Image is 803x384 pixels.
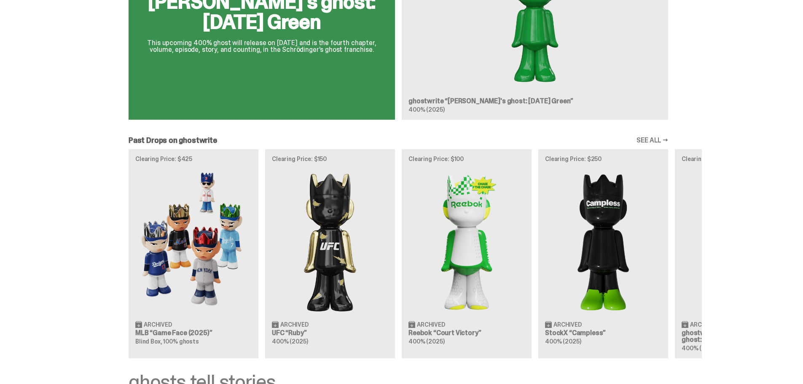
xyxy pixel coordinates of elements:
a: Clearing Price: $425 Game Face (2025) Archived [129,149,258,358]
p: Clearing Price: $100 [408,156,525,162]
p: Clearing Price: $150 [682,156,798,162]
span: 400% (2025) [408,338,444,345]
a: Clearing Price: $100 Court Victory Archived [402,149,532,358]
span: 400% (2025) [408,106,444,113]
h3: MLB “Game Face (2025)” [135,330,252,336]
img: Ruby [272,169,388,314]
span: Archived [417,322,445,328]
span: 400% (2025) [272,338,308,345]
p: Clearing Price: $425 [135,156,252,162]
a: Clearing Price: $150 Ruby Archived [265,149,395,358]
span: 400% (2025) [545,338,581,345]
span: Archived [144,322,172,328]
span: Archived [690,322,718,328]
img: Schrödinger's ghost: Orange Vibe [682,169,798,314]
p: This upcoming 400% ghost will release on [DATE] and is the fourth chapter, volume, episode, story... [139,40,385,53]
img: Campless [545,169,661,314]
img: Court Victory [408,169,525,314]
p: Clearing Price: $250 [545,156,661,162]
h3: Reebok “Court Victory” [408,330,525,336]
span: 400% (2025) [682,344,717,352]
h3: ghostwrite “[PERSON_NAME]'s ghost: Orange Vibe” [682,330,798,343]
span: Blind Box, [135,338,162,345]
a: SEE ALL → [636,137,668,144]
img: Game Face (2025) [135,169,252,314]
span: Archived [553,322,582,328]
p: Clearing Price: $150 [272,156,388,162]
h3: StockX “Campless” [545,330,661,336]
span: 100% ghosts [163,338,199,345]
h2: Past Drops on ghostwrite [129,137,217,144]
span: Archived [280,322,309,328]
h3: ghostwrite “[PERSON_NAME]'s ghost: [DATE] Green” [408,98,661,105]
h3: UFC “Ruby” [272,330,388,336]
a: Clearing Price: $250 Campless Archived [538,149,668,358]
